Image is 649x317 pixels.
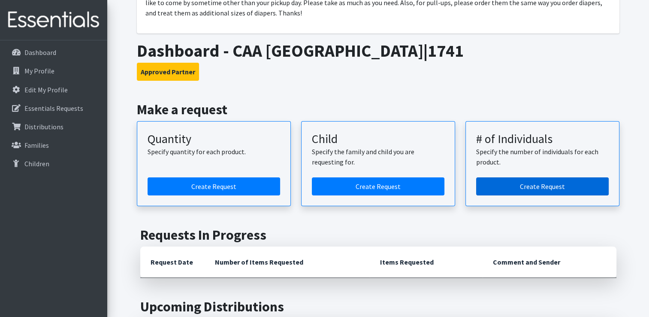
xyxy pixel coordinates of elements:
[140,299,616,315] h2: Upcoming Distributions
[140,227,616,243] h2: Requests In Progress
[137,63,199,81] button: Approved Partner
[24,48,56,57] p: Dashboard
[137,40,619,61] h1: Dashboard - CAA [GEOGRAPHIC_DATA]|1741
[312,132,444,146] h3: Child
[476,146,609,167] p: Specify the number of individuals for each product.
[312,177,444,195] a: Create a request for a child or family
[24,85,68,94] p: Edit My Profile
[3,44,104,61] a: Dashboard
[312,146,444,167] p: Specify the family and child you are requesting for.
[3,155,104,172] a: Children
[3,137,104,154] a: Families
[137,101,619,118] h2: Make a request
[205,247,370,278] th: Number of Items Requested
[148,177,280,195] a: Create a request by quantity
[476,177,609,195] a: Create a request by number of individuals
[370,247,483,278] th: Items Requested
[148,132,280,146] h3: Quantity
[3,6,104,34] img: HumanEssentials
[476,132,609,146] h3: # of Individuals
[3,81,104,98] a: Edit My Profile
[24,67,54,75] p: My Profile
[148,146,280,157] p: Specify quantity for each product.
[3,100,104,117] a: Essentials Requests
[24,159,49,168] p: Children
[24,104,83,113] p: Essentials Requests
[24,141,49,149] p: Families
[483,247,616,278] th: Comment and Sender
[24,122,63,131] p: Distributions
[3,62,104,79] a: My Profile
[3,118,104,135] a: Distributions
[140,247,205,278] th: Request Date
